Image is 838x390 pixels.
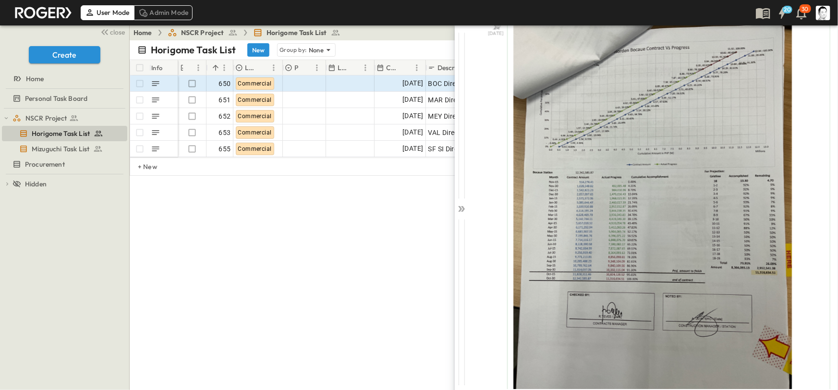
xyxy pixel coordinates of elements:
[219,144,231,154] span: 655
[2,91,127,106] div: test
[311,62,323,73] button: Menu
[25,179,47,189] span: Hidden
[134,28,346,37] nav: breadcrumbs
[816,6,830,20] img: Profile Picture
[149,60,178,75] div: Info
[134,5,193,20] div: Admin Mode
[245,63,255,73] p: Log
[428,144,489,154] span: SF SI Direct Norden
[349,62,360,73] button: Sort
[784,6,791,13] h6: 20
[309,45,324,55] p: None
[802,5,809,13] p: 30
[360,62,371,73] button: Menu
[402,143,423,154] span: [DATE]
[238,113,272,120] span: Commercial
[402,127,423,138] span: [DATE]
[29,46,100,63] button: Create
[428,128,486,137] span: VAL Direct Norden
[267,28,327,37] span: Horigome Task List
[193,62,204,73] button: Menu
[257,62,268,73] button: Sort
[301,62,311,73] button: Sort
[2,141,127,157] div: test
[151,54,163,81] div: Info
[238,146,272,152] span: Commercial
[210,62,221,73] button: Sort
[26,74,44,84] span: Home
[437,63,473,73] p: Description
[428,111,487,121] span: MEY Direct Norden
[268,62,279,73] button: Menu
[25,159,65,169] span: Procurement
[428,95,488,105] span: MAR Direct Norden
[32,129,90,138] span: Horigome Task List
[81,5,134,20] div: User Mode
[279,45,307,55] p: Group by:
[151,43,236,57] p: Horigome Task List
[402,78,423,89] span: [DATE]
[402,94,423,105] span: [DATE]
[219,62,230,73] button: Menu
[401,62,411,73] button: Sort
[2,126,127,141] div: test
[25,113,67,123] span: NSCR Project
[238,80,272,87] span: Commercial
[2,157,127,172] div: test
[138,162,144,171] p: + New
[219,95,231,105] span: 651
[488,30,503,38] span: [DATE]
[294,63,299,73] p: Priority
[411,62,423,73] button: Menu
[2,110,127,126] div: test
[238,129,272,136] span: Commercial
[428,79,487,88] span: BOC Direct Norden
[238,97,272,103] span: Commercial
[402,110,423,122] span: [DATE]
[25,94,87,103] span: Personal Task Board
[134,28,152,37] a: Home
[247,43,269,57] button: New
[338,63,347,73] p: Last Email Date
[386,63,399,73] p: Created
[32,144,89,154] span: Mizuguchi Task List
[181,28,224,37] span: NSCR Project
[219,79,231,88] span: 650
[185,62,195,73] button: Sort
[110,27,125,37] span: close
[219,128,231,137] span: 653
[219,111,231,121] span: 652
